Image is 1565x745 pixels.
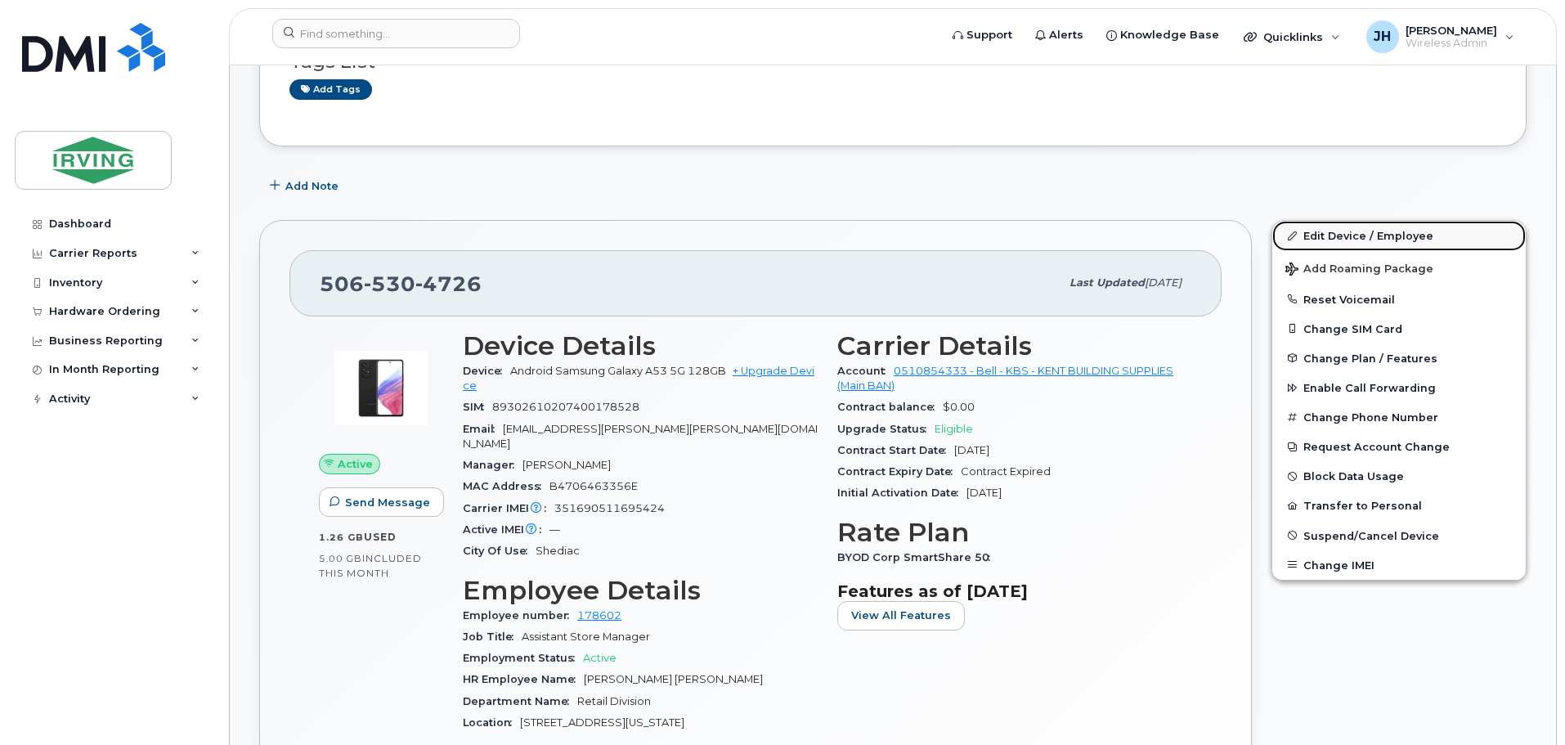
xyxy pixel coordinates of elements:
[463,423,503,435] span: Email
[319,552,422,579] span: included this month
[1272,285,1526,314] button: Reset Voicemail
[285,178,339,194] span: Add Note
[961,465,1051,478] span: Contract Expired
[1272,402,1526,432] button: Change Phone Number
[463,716,520,729] span: Location
[415,272,482,296] span: 4726
[837,581,1192,601] h3: Features as of [DATE]
[272,19,520,48] input: Find something...
[1303,352,1437,364] span: Change Plan / Features
[364,531,397,543] span: used
[549,523,560,536] span: —
[1069,276,1145,289] span: Last updated
[1285,263,1433,278] span: Add Roaming Package
[1272,521,1526,550] button: Suspend/Cancel Device
[851,608,951,623] span: View All Features
[1272,491,1526,520] button: Transfer to Personal
[584,673,763,685] span: [PERSON_NAME] [PERSON_NAME]
[837,444,954,456] span: Contract Start Date
[941,19,1024,52] a: Support
[1303,382,1436,394] span: Enable Call Forwarding
[463,673,584,685] span: HR Employee Name
[1263,30,1323,43] span: Quicklinks
[463,459,522,471] span: Manager
[549,480,638,492] span: B4706463356E
[364,272,415,296] span: 530
[837,331,1192,361] h3: Carrier Details
[837,365,1173,392] a: 0510854333 - Bell - KBS - KENT BUILDING SUPPLIES (Main BAN)
[289,79,372,100] a: Add tags
[1406,24,1497,37] span: [PERSON_NAME]
[1272,221,1526,250] a: Edit Device / Employee
[1272,251,1526,285] button: Add Roaming Package
[510,365,726,377] span: Android Samsung Galaxy A53 5G 128GB
[1355,20,1526,53] div: Julie Hebert
[1374,27,1391,47] span: JH
[463,545,536,557] span: City Of Use
[319,553,362,564] span: 5.00 GB
[320,272,482,296] span: 506
[1232,20,1352,53] div: Quicklinks
[463,365,510,377] span: Device
[463,652,583,664] span: Employment Status
[1120,27,1219,43] span: Knowledge Base
[1095,19,1231,52] a: Knowledge Base
[1049,27,1083,43] span: Alerts
[1024,19,1095,52] a: Alerts
[583,652,617,664] span: Active
[463,523,549,536] span: Active IMEI
[1272,550,1526,580] button: Change IMEI
[1303,529,1439,541] span: Suspend/Cancel Device
[577,695,651,707] span: Retail Division
[837,401,943,413] span: Contract balance
[554,502,665,514] span: 351690511695424
[463,502,554,514] span: Carrier IMEI
[837,423,935,435] span: Upgrade Status
[463,695,577,707] span: Department Name
[837,551,998,563] span: BYOD Corp SmartShare 50
[492,401,639,413] span: 89302610207400178528
[463,401,492,413] span: SIM
[577,609,621,622] a: 178602
[1145,276,1182,289] span: [DATE]
[1272,343,1526,373] button: Change Plan / Features
[536,545,580,557] span: Shediac
[345,495,430,510] span: Send Message
[943,401,975,413] span: $0.00
[522,459,611,471] span: [PERSON_NAME]
[522,631,650,643] span: Assistant Store Manager
[289,52,1496,72] h3: Tags List
[837,518,1192,547] h3: Rate Plan
[966,487,1002,499] span: [DATE]
[837,465,961,478] span: Contract Expiry Date
[1272,432,1526,461] button: Request Account Change
[837,601,965,631] button: View All Features
[966,27,1012,43] span: Support
[259,171,352,200] button: Add Note
[463,631,522,643] span: Job Title
[463,331,818,361] h3: Device Details
[1406,37,1497,50] span: Wireless Admin
[463,423,818,450] span: [EMAIL_ADDRESS][PERSON_NAME][PERSON_NAME][DOMAIN_NAME]
[1272,314,1526,343] button: Change SIM Card
[338,456,373,472] span: Active
[463,480,549,492] span: MAC Address
[463,609,577,622] span: Employee number
[319,487,444,517] button: Send Message
[837,365,894,377] span: Account
[935,423,973,435] span: Eligible
[332,339,430,438] img: image20231002-3703462-kjv75p.jpeg
[520,716,684,729] span: [STREET_ADDRESS][US_STATE]
[463,576,818,605] h3: Employee Details
[1272,373,1526,402] button: Enable Call Forwarding
[954,444,989,456] span: [DATE]
[319,532,364,543] span: 1.26 GB
[837,487,966,499] span: Initial Activation Date
[1272,461,1526,491] button: Block Data Usage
